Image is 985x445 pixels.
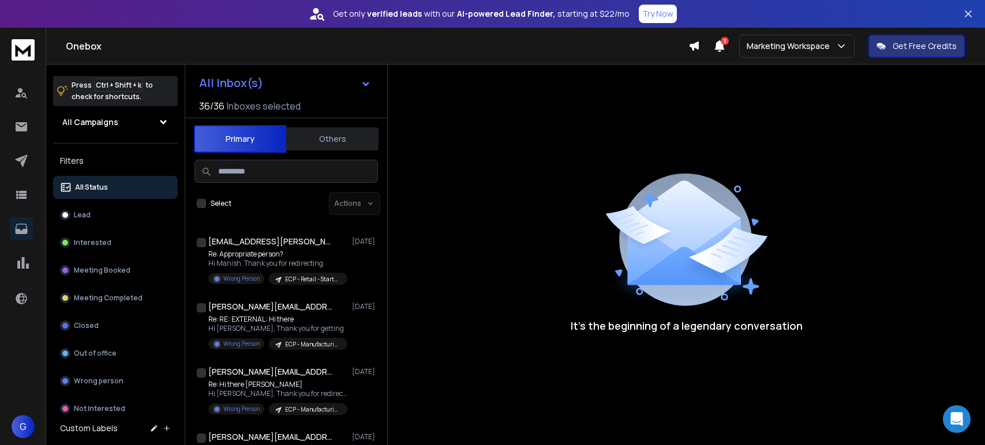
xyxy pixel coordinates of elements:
p: Hi [PERSON_NAME], Thank you for getting [208,324,347,333]
h1: [PERSON_NAME][EMAIL_ADDRESS][PERSON_NAME][DOMAIN_NAME] [208,301,335,312]
p: Marketing Workspace [747,40,834,52]
h3: Inboxes selected [227,99,301,113]
p: Re: RE: EXTERNAL: Hi there [208,315,347,324]
button: Lead [53,203,178,227]
button: Not Interested [53,397,178,420]
p: [DATE] [352,237,378,246]
label: Select [211,199,231,208]
button: Interested [53,231,178,254]
p: [DATE] [352,432,378,442]
button: Wrong person [53,369,178,393]
button: Out of office [53,342,178,365]
span: 36 / 36 [199,99,224,113]
p: Out of office [74,349,117,358]
p: Meeting Booked [74,266,130,275]
p: ECP - Manufacturing - Enterprise | [PERSON_NAME] [285,340,340,349]
button: All Campaigns [53,111,178,134]
button: Meeting Completed [53,286,178,310]
span: Ctrl + Shift + k [94,78,143,92]
button: Get Free Credits [868,35,965,58]
button: G [12,415,35,438]
p: Meeting Completed [74,293,143,303]
h1: All Inbox(s) [199,77,263,89]
p: Hi Manish, Thank you for redirecting [208,259,347,268]
p: Re: Hi there [PERSON_NAME] [208,380,347,389]
button: Others [286,126,379,152]
p: [DATE] [352,302,378,311]
p: Hi [PERSON_NAME], Thank you for redirecting [208,389,347,398]
button: All Status [53,176,178,199]
p: ECP - Manufacturing - Enterprise | [PERSON_NAME] [285,405,340,414]
button: All Inbox(s) [190,71,380,95]
p: Interested [74,238,111,247]
p: Not Interested [74,404,125,413]
p: Wrong Person [223,274,260,283]
h1: [PERSON_NAME][EMAIL_ADDRESS][PERSON_NAME][DOMAIN_NAME] [208,431,335,443]
p: ECP - Retail - Startup | [PERSON_NAME] [285,275,340,284]
p: Re: Appropriate person? [208,250,347,259]
p: All Status [75,183,108,192]
h1: Onebox [66,39,688,53]
p: [DATE] [352,367,378,376]
p: Wrong person [74,376,123,386]
p: Wrong Person [223,340,260,348]
div: Open Intercom Messenger [943,405,971,433]
p: Press to check for shortcuts. [72,80,153,103]
p: Lead [74,210,91,220]
img: logo [12,39,35,61]
span: 3 [721,37,729,45]
button: Meeting Booked [53,259,178,282]
p: Try Now [642,8,673,20]
button: Try Now [639,5,677,23]
button: Primary [194,125,286,153]
strong: verified leads [367,8,422,20]
button: Closed [53,314,178,337]
strong: AI-powered Lead Finder, [457,8,555,20]
p: Closed [74,321,99,330]
h1: All Campaigns [62,116,118,128]
h3: Custom Labels [60,423,118,434]
p: Get only with our starting at $22/mo [333,8,630,20]
h1: [EMAIL_ADDRESS][PERSON_NAME][DOMAIN_NAME] [208,236,335,247]
p: It’s the beginning of a legendary conversation [571,318,803,334]
h1: [PERSON_NAME][EMAIL_ADDRESS][PERSON_NAME][DOMAIN_NAME] [208,366,335,378]
h3: Filters [53,153,178,169]
p: Wrong Person [223,405,260,413]
p: Get Free Credits [893,40,957,52]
